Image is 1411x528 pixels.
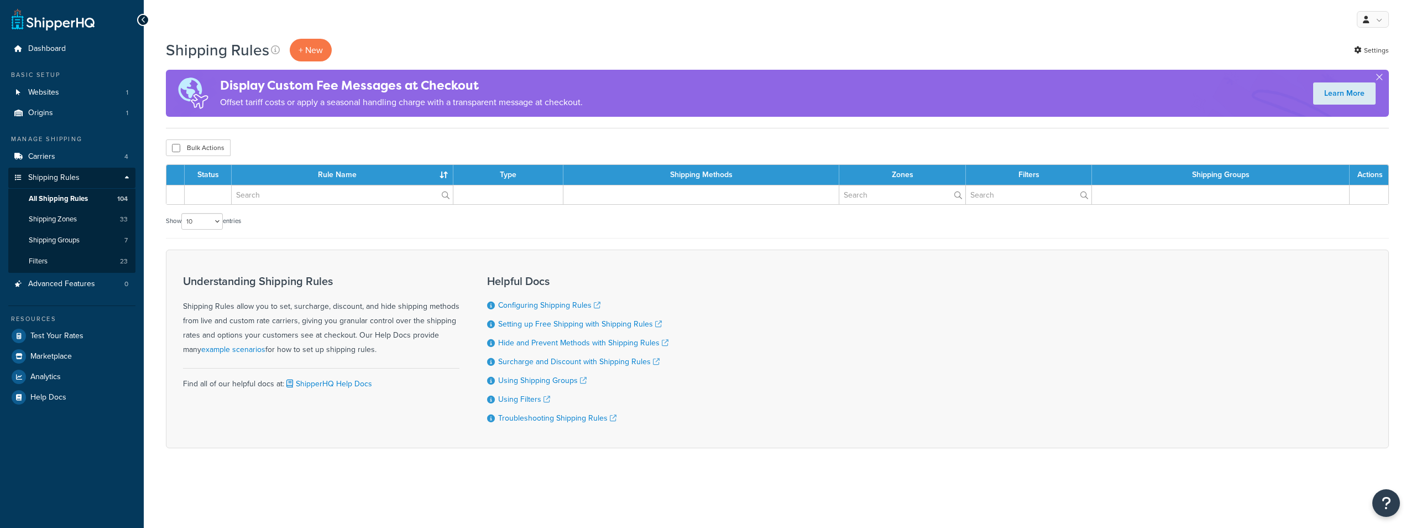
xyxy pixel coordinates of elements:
span: Analytics [30,372,61,382]
li: All Shipping Rules [8,189,135,209]
th: Status [185,165,232,185]
span: All Shipping Rules [29,194,88,204]
span: Carriers [28,152,55,162]
a: ShipperHQ Help Docs [284,378,372,390]
a: Troubleshooting Shipping Rules [498,412,616,424]
h3: Helpful Docs [487,275,668,287]
img: duties-banner-06bc72dcb5fe05cb3f9472aba00be2ae8eb53ab6f0d8bb03d382ba314ac3c341.png [166,70,220,117]
span: 33 [120,215,128,224]
th: Actions [1350,165,1388,185]
a: Shipping Rules [8,168,135,188]
th: Filters [966,165,1092,185]
div: Find all of our helpful docs at: [183,368,459,391]
a: Shipping Groups 7 [8,230,135,251]
li: Shipping Groups [8,230,135,251]
a: Dashboard [8,39,135,59]
a: Learn More [1313,82,1376,105]
li: Carriers [8,147,135,167]
li: Shipping Zones [8,209,135,230]
a: Origins 1 [8,103,135,123]
span: 1 [126,108,128,118]
p: + New [290,39,332,61]
a: Setting up Free Shipping with Shipping Rules [498,318,662,330]
button: Bulk Actions [166,139,231,156]
li: Origins [8,103,135,123]
th: Zones [839,165,966,185]
span: Websites [28,88,59,97]
a: Hide and Prevent Methods with Shipping Rules [498,337,668,349]
span: 1 [126,88,128,97]
th: Shipping Methods [563,165,839,185]
a: Marketplace [8,346,135,366]
a: Shipping Zones 33 [8,209,135,230]
a: Configuring Shipping Rules [498,299,600,311]
span: Advanced Features [28,279,95,289]
h1: Shipping Rules [166,39,269,61]
h4: Display Custom Fee Messages at Checkout [220,76,583,95]
input: Search [232,185,453,204]
th: Type [453,165,563,185]
a: Settings [1354,43,1389,58]
a: Help Docs [8,387,135,407]
span: Test Your Rates [30,332,83,341]
span: 104 [117,194,128,204]
select: Showentries [181,213,223,230]
button: Open Resource Center [1372,489,1400,517]
span: Marketplace [30,352,72,361]
a: Surcharge and Discount with Shipping Rules [498,356,660,367]
p: Offset tariff costs or apply a seasonal handling charge with a transparent message at checkout. [220,95,583,110]
a: Using Filters [498,394,550,405]
span: Shipping Zones [29,215,77,224]
div: Resources [8,314,135,324]
li: Shipping Rules [8,168,135,273]
a: Test Your Rates [8,326,135,346]
div: Basic Setup [8,70,135,80]
span: 4 [124,152,128,162]
a: Analytics [8,367,135,387]
div: Manage Shipping [8,134,135,144]
a: example scenarios [201,344,265,355]
span: Help Docs [30,393,66,402]
a: Advanced Features 0 [8,274,135,294]
th: Shipping Groups [1092,165,1350,185]
span: Shipping Groups [29,236,80,245]
a: Using Shipping Groups [498,375,587,386]
a: Filters 23 [8,251,135,272]
span: 0 [124,279,128,289]
label: Show entries [166,213,241,230]
input: Search [966,185,1091,204]
li: Advanced Features [8,274,135,294]
input: Search [839,185,965,204]
a: Carriers 4 [8,147,135,167]
li: Filters [8,251,135,272]
li: Websites [8,82,135,103]
span: 7 [124,236,128,245]
a: ShipperHQ Home [12,8,95,30]
span: Origins [28,108,53,118]
div: Shipping Rules allow you to set, surcharge, discount, and hide shipping methods from live and cus... [183,275,459,357]
span: 23 [120,257,128,266]
span: Shipping Rules [28,173,80,183]
a: All Shipping Rules 104 [8,189,135,209]
th: Rule Name [232,165,453,185]
a: Websites 1 [8,82,135,103]
h3: Understanding Shipping Rules [183,275,459,287]
span: Dashboard [28,44,66,54]
span: Filters [29,257,48,266]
